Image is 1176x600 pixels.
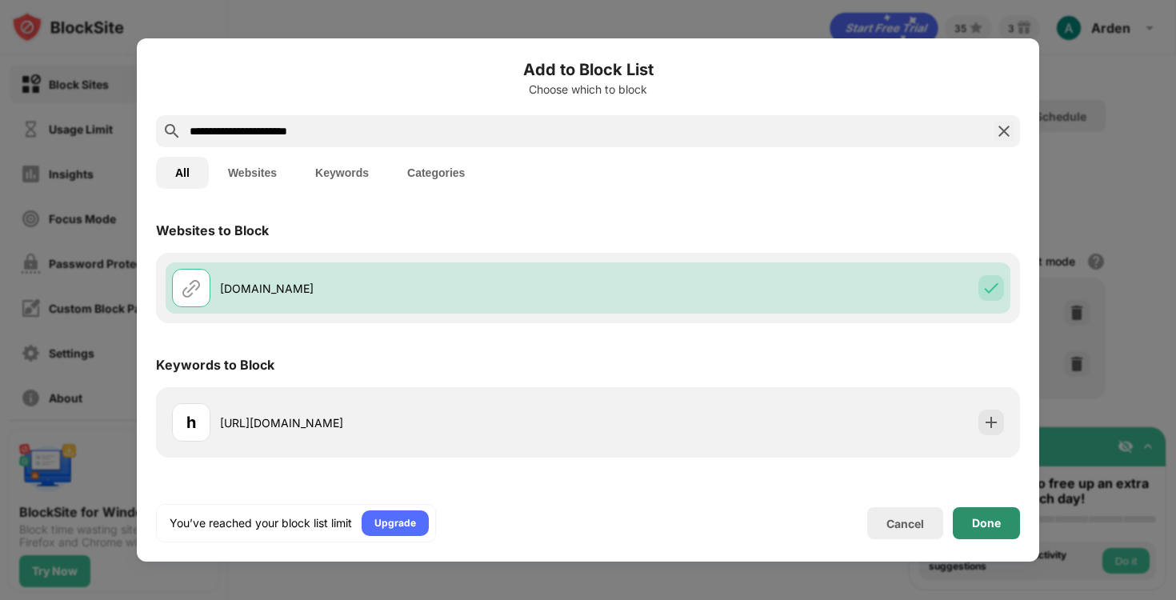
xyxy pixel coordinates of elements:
[220,280,588,297] div: [DOMAIN_NAME]
[186,410,196,434] div: h
[886,517,924,530] div: Cancel
[374,515,416,531] div: Upgrade
[220,414,588,431] div: [URL][DOMAIN_NAME]
[182,278,201,298] img: url.svg
[162,122,182,141] img: search.svg
[156,83,1020,96] div: Choose which to block
[972,517,1001,530] div: Done
[209,157,296,189] button: Websites
[156,357,274,373] div: Keywords to Block
[388,157,484,189] button: Categories
[156,157,209,189] button: All
[170,515,352,531] div: You’ve reached your block list limit
[156,58,1020,82] h6: Add to Block List
[994,122,1014,141] img: search-close
[296,157,388,189] button: Keywords
[156,222,269,238] div: Websites to Block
